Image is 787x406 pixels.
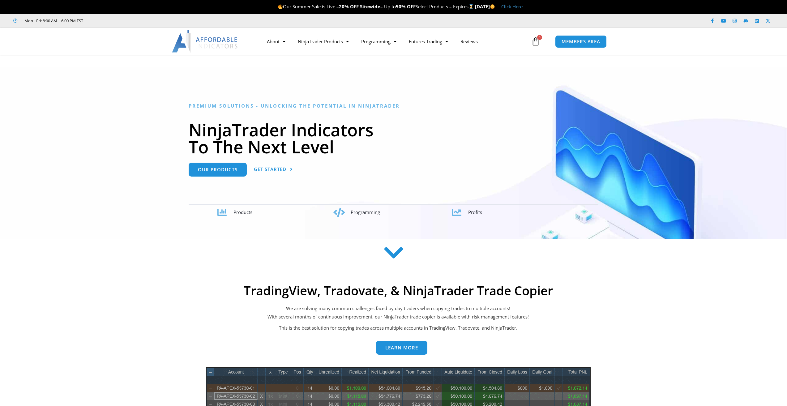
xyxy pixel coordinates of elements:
[537,35,542,40] span: 0
[555,35,607,48] a: MEMBERS AREA
[469,4,473,9] img: ⌛
[522,32,549,50] a: 0
[501,3,523,10] a: Click Here
[200,283,596,298] h2: TradingView, Tradovate, & NinjaTrader Trade Copier
[562,39,600,44] span: MEMBERS AREA
[376,341,427,355] a: Learn more
[23,17,83,24] span: Mon - Fri: 8:00 AM – 6:00 PM EST
[396,3,416,10] strong: 50% OFF
[403,34,454,49] a: Futures Trading
[468,209,482,215] span: Profits
[360,3,380,10] strong: Sitewide
[92,18,185,24] iframe: Customer reviews powered by Trustpilot
[198,167,237,172] span: Our Products
[351,209,380,215] span: Programming
[490,4,495,9] img: 🌞
[385,345,418,350] span: Learn more
[278,3,475,10] span: Our Summer Sale is Live – – Up to Select Products – Expires
[200,304,596,322] p: We are solving many common challenges faced by day traders when copying trades to multiple accoun...
[254,163,293,177] a: Get Started
[172,30,238,53] img: LogoAI | Affordable Indicators – NinjaTrader
[355,34,403,49] a: Programming
[454,34,484,49] a: Reviews
[261,34,292,49] a: About
[189,121,598,155] h1: NinjaTrader Indicators To The Next Level
[339,3,359,10] strong: 20% OFF
[475,3,495,10] strong: [DATE]
[189,163,247,177] a: Our Products
[261,34,530,49] nav: Menu
[233,209,252,215] span: Products
[189,103,598,109] h6: Premium Solutions - Unlocking the Potential in NinjaTrader
[278,4,283,9] img: 🔥
[200,324,596,332] p: This is the best solution for copying trades across multiple accounts in TradingView, Tradovate, ...
[254,167,286,172] span: Get Started
[292,34,355,49] a: NinjaTrader Products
